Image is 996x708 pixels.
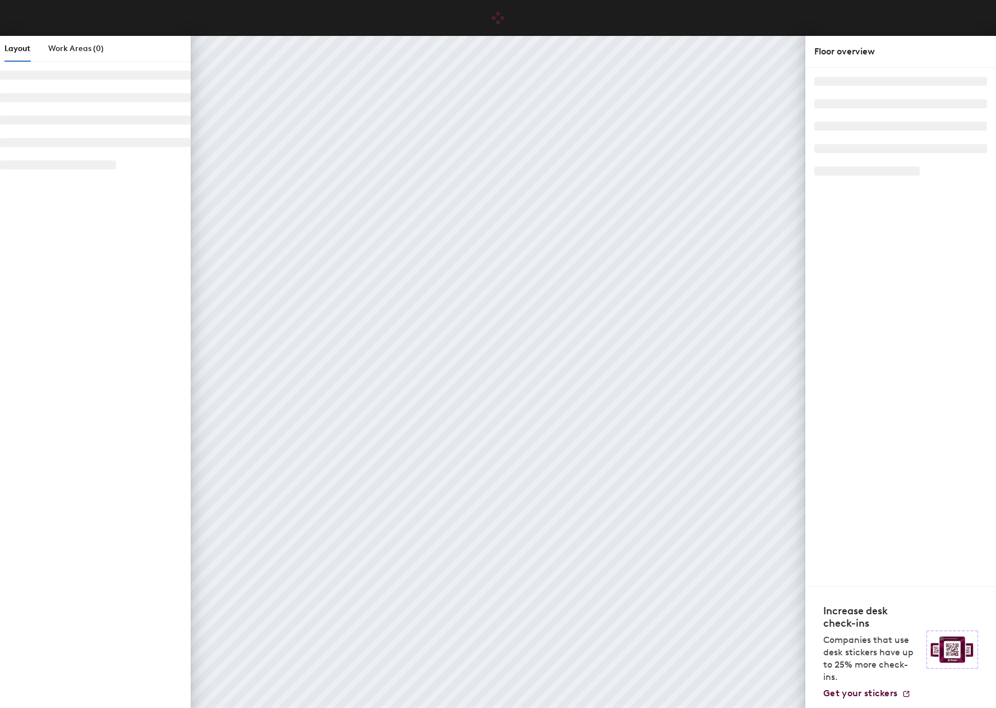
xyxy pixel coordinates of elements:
[48,44,104,53] span: Work Areas (0)
[823,634,920,683] p: Companies that use desk stickers have up to 25% more check-ins.
[823,605,920,629] h4: Increase desk check-ins
[814,45,987,58] div: Floor overview
[926,631,978,669] img: Sticker logo
[823,688,911,699] a: Get your stickers
[823,688,897,698] span: Get your stickers
[4,44,30,53] span: Layout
